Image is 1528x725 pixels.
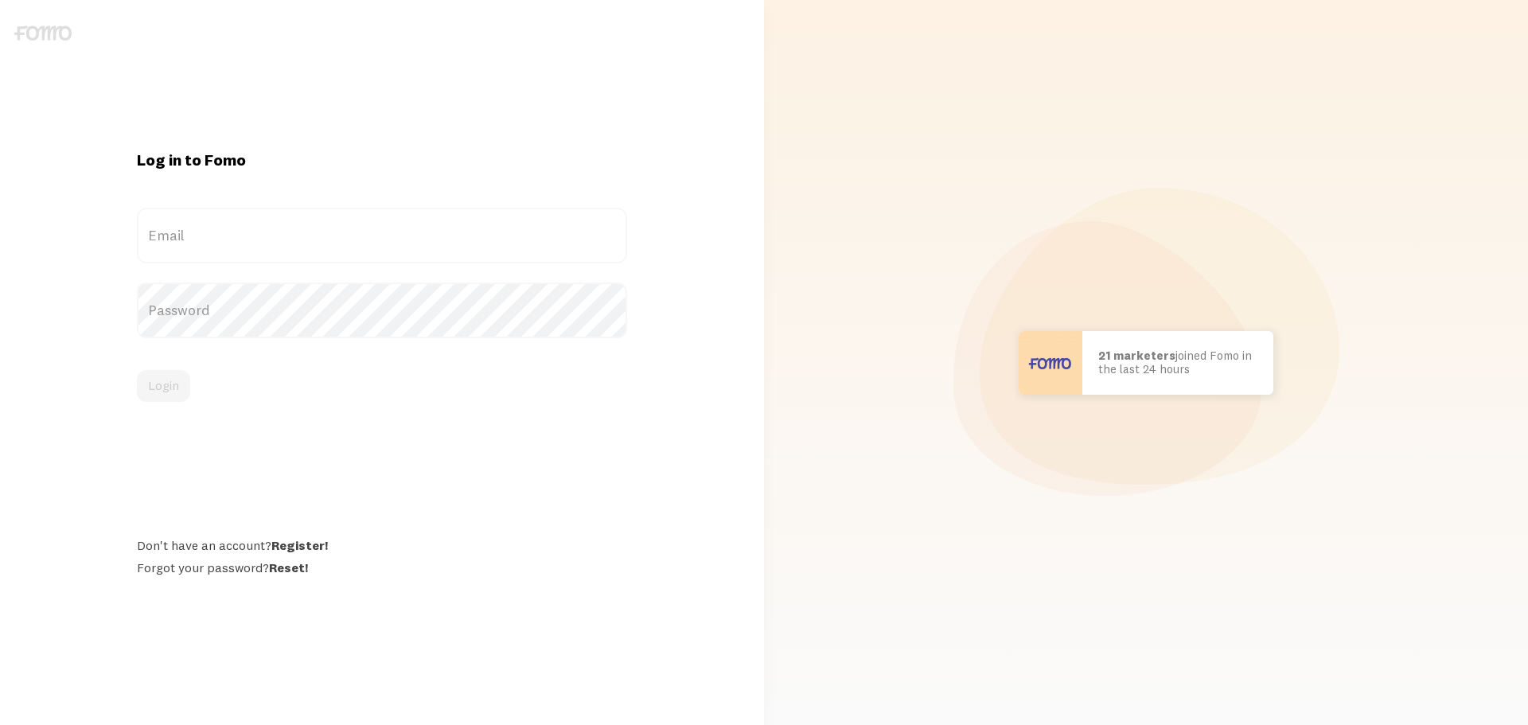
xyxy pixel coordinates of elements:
[137,283,627,338] label: Password
[137,559,627,575] div: Forgot your password?
[271,537,328,553] a: Register!
[1098,348,1175,363] b: 21 marketers
[14,25,72,41] img: fomo-logo-gray-b99e0e8ada9f9040e2984d0d95b3b12da0074ffd48d1e5cb62ac37fc77b0b268.svg
[137,208,627,263] label: Email
[269,559,308,575] a: Reset!
[1098,349,1257,376] p: joined Fomo in the last 24 hours
[1019,331,1082,395] img: User avatar
[137,537,627,553] div: Don't have an account?
[137,150,627,170] h1: Log in to Fomo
